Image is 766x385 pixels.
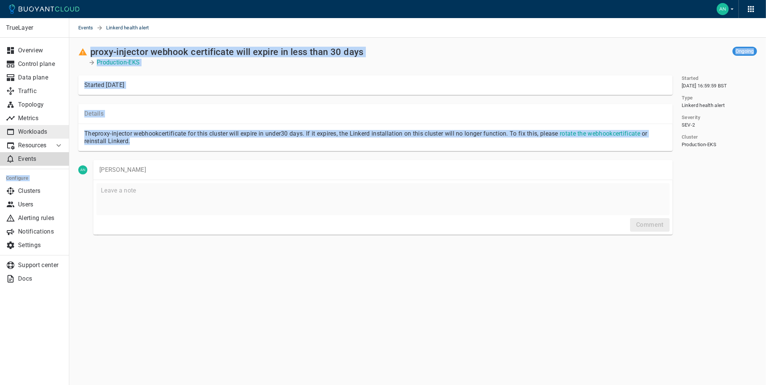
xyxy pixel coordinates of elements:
[6,175,63,181] h5: Configure
[78,165,87,174] img: alex.nicot@truelayer.com
[682,122,695,128] span: SEV-2
[682,142,716,148] span: Production-EKS
[682,75,699,81] h5: Started
[18,201,63,208] p: Users
[18,142,48,149] p: Resources
[78,18,96,38] a: Events
[560,130,640,137] a: rotate the webhookcertificate
[18,115,63,122] p: Metrics
[18,214,63,222] p: Alerting rules
[18,261,63,269] p: Support center
[18,74,63,81] p: Data plane
[6,24,63,32] p: TrueLayer
[84,110,667,118] p: Details
[18,87,63,95] p: Traffic
[90,47,364,57] h2: proxy-injector webhook certificate will expire in less than 30 days
[18,275,63,283] p: Docs
[717,3,729,15] img: Alex Nicot
[18,101,63,108] p: Topology
[682,83,727,89] span: [DATE] 16:59:59 BST
[106,18,158,38] span: Linkerd health alert
[732,48,757,54] span: Ongoing
[84,81,124,89] div: Started
[18,241,63,249] p: Settings
[18,187,63,195] p: Clusters
[682,95,693,101] h5: Type
[18,228,63,235] p: Notifications
[18,60,63,68] p: Control plane
[18,128,63,136] p: Workloads
[682,134,698,140] h5: Cluster
[18,47,63,54] p: Overview
[97,59,140,66] a: Production-EKS
[84,130,667,145] p: The proxy-injector webhook certificate for this cluster will expire in under 30 days . If it expi...
[99,166,667,174] p: [PERSON_NAME]
[682,115,700,121] h5: Severity
[682,102,725,108] span: Linkerd health alert
[18,155,63,163] p: Events
[106,81,124,89] relative-time: [DATE]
